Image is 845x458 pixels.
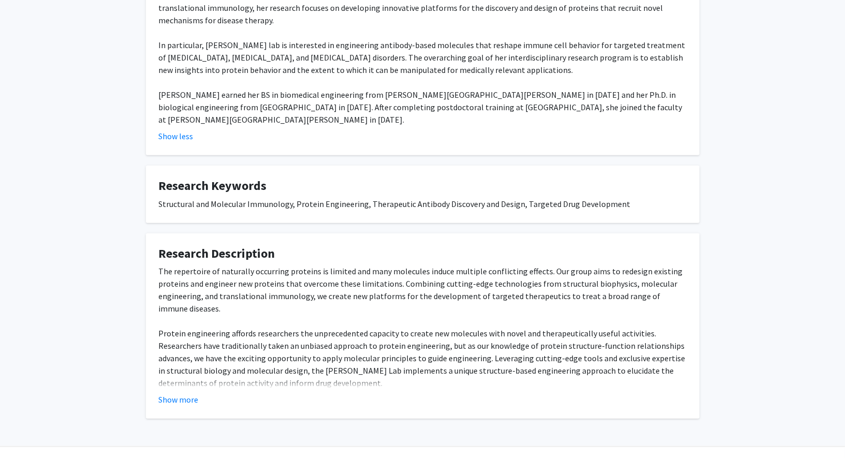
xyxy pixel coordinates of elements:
iframe: Chat [8,411,44,450]
button: Show less [159,130,194,142]
h4: Research Description [159,246,687,261]
button: Show more [159,393,199,406]
div: Structural and Molecular Immunology, Protein Engineering, Therapeutic Antibody Discovery and Desi... [159,198,687,210]
h4: Research Keywords [159,179,687,194]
